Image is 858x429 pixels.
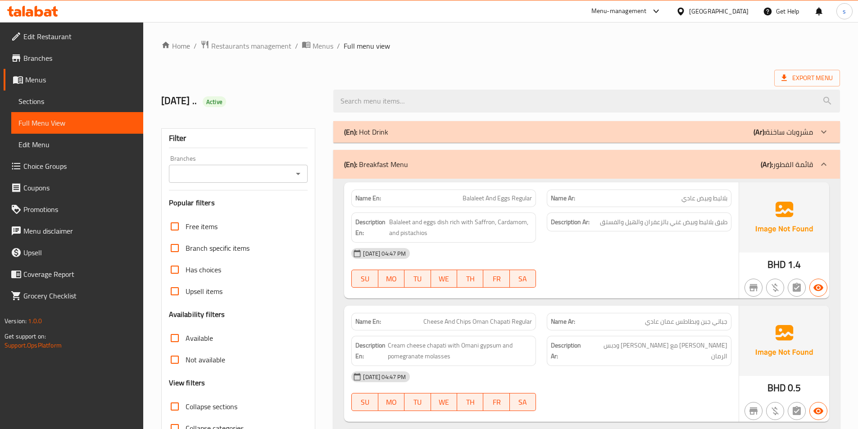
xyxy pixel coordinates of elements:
[186,354,225,365] span: Not available
[211,41,291,51] span: Restaurants management
[23,161,136,172] span: Choice Groups
[745,279,763,297] button: Not branch specific item
[333,121,840,143] div: (En): Hot Drink(Ar):مشروبات ساخنة
[18,96,136,107] span: Sections
[423,317,532,326] span: Cheese And Chips Oman Chapati Regular
[590,340,727,362] span: جباتي جبن كريمي مع جبس عمان ودبس الرمان
[4,47,143,69] a: Branches
[186,221,218,232] span: Free items
[169,198,308,208] h3: Popular filters
[739,182,829,253] img: Ae5nvW7+0k+MAAAAAElFTkSuQmCC
[513,272,532,285] span: SA
[4,263,143,285] a: Coverage Report
[404,393,431,411] button: TU
[5,339,62,351] a: Support.OpsPlatform
[754,126,813,137] p: مشروبات ساخنة
[355,272,374,285] span: SU
[788,402,806,420] button: Not has choices
[510,393,536,411] button: SA
[404,270,431,288] button: TU
[18,117,136,128] span: Full Menu View
[203,96,226,107] div: Active
[359,249,409,258] span: [DATE] 04:47 PM
[23,53,136,63] span: Branches
[355,194,381,203] strong: Name En:
[186,264,221,275] span: Has choices
[161,94,323,108] h2: [DATE] ..
[351,393,378,411] button: SU
[766,402,784,420] button: Purchased item
[483,270,509,288] button: FR
[333,150,840,179] div: (En): Breakfast Menu(Ar):قائمة الفطور
[461,396,480,409] span: TH
[200,40,291,52] a: Restaurants management
[344,159,408,170] p: Breakfast Menu
[11,112,143,134] a: Full Menu View
[435,396,454,409] span: WE
[4,285,143,307] a: Grocery Checklist
[4,199,143,220] a: Promotions
[169,309,225,320] h3: Availability filters
[378,270,404,288] button: MO
[788,256,801,273] span: 1.4
[295,41,298,51] li: /
[23,247,136,258] span: Upsell
[689,6,749,16] div: [GEOGRAPHIC_DATA]
[292,167,304,180] button: Open
[5,315,27,327] span: Version:
[774,70,840,86] span: Export Menu
[551,217,590,228] strong: Description Ar:
[463,194,532,203] span: Balaleet And Eggs Regular
[4,242,143,263] a: Upsell
[18,139,136,150] span: Edit Menu
[344,41,390,51] span: Full menu view
[194,41,197,51] li: /
[23,269,136,280] span: Coverage Report
[510,270,536,288] button: SA
[551,317,575,326] strong: Name Ar:
[766,279,784,297] button: Purchased item
[843,6,846,16] span: s
[302,40,333,52] a: Menus
[161,40,840,52] nav: breadcrumb
[23,290,136,301] span: Grocery Checklist
[4,26,143,47] a: Edit Restaurant
[788,379,801,397] span: 0.5
[483,393,509,411] button: FR
[767,256,786,273] span: BHD
[23,204,136,215] span: Promotions
[313,41,333,51] span: Menus
[355,317,381,326] strong: Name En:
[186,243,250,253] span: Branch specific items
[355,396,374,409] span: SU
[457,393,483,411] button: TH
[408,272,427,285] span: TU
[382,272,401,285] span: MO
[389,217,532,239] span: Balaleet and eggs dish rich with Saffron, Cardamom, and pistachios
[487,396,506,409] span: FR
[551,194,575,203] strong: Name Ar:
[4,177,143,199] a: Coupons
[351,270,378,288] button: SU
[359,373,409,381] span: [DATE] 04:47 PM
[788,279,806,297] button: Not has choices
[767,379,786,397] span: BHD
[169,378,205,388] h3: View filters
[169,129,308,148] div: Filter
[186,401,237,412] span: Collapse sections
[344,125,357,139] b: (En):
[600,217,727,228] span: طبق بلاليط وبيض غني بالزعفران والهيل والفستق
[344,126,388,137] p: Hot Drink
[161,41,190,51] a: Home
[809,279,827,297] button: Available
[11,134,143,155] a: Edit Menu
[203,98,226,106] span: Active
[388,340,532,362] span: Cream cheese chapati with Omani gypsum and pomegranate molasses
[745,402,763,420] button: Not branch specific item
[11,90,143,112] a: Sections
[5,330,46,342] span: Get support on:
[487,272,506,285] span: FR
[28,315,42,327] span: 1.0.0
[23,31,136,42] span: Edit Restaurant
[645,317,727,326] span: جباتي جبن وبطاطس عمان عادي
